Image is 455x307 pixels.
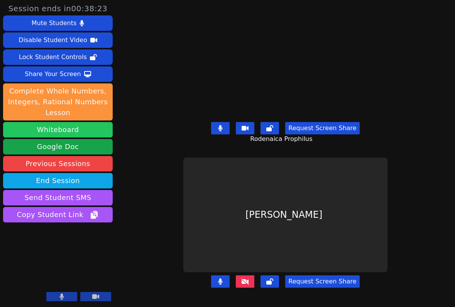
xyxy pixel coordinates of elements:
[3,15,113,31] button: Mute Students
[183,158,387,273] div: [PERSON_NAME]
[3,66,113,82] button: Share Your Screen
[19,34,87,46] div: Disable Student Video
[3,139,113,154] a: Google Doc
[32,17,76,29] div: Mute Students
[285,275,359,288] button: Request Screen Share
[250,134,314,144] span: Rodenaica Prophilus
[71,4,108,13] time: 00:38:23
[19,51,87,63] div: Lock Student Controls
[3,173,113,188] button: End Session
[3,83,113,120] button: Complete Whole Numbers, Integers, Rational Numbers Lesson
[3,190,113,205] button: Send Student SMS
[8,3,108,14] span: Session ends in
[3,32,113,48] button: Disable Student Video
[3,207,113,222] button: Copy Student Link
[3,156,113,171] a: Previous Sessions
[3,49,113,65] button: Lock Student Controls
[3,122,113,137] button: Whiteboard
[25,68,81,80] div: Share Your Screen
[285,122,359,134] button: Request Screen Share
[17,209,99,220] span: Copy Student Link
